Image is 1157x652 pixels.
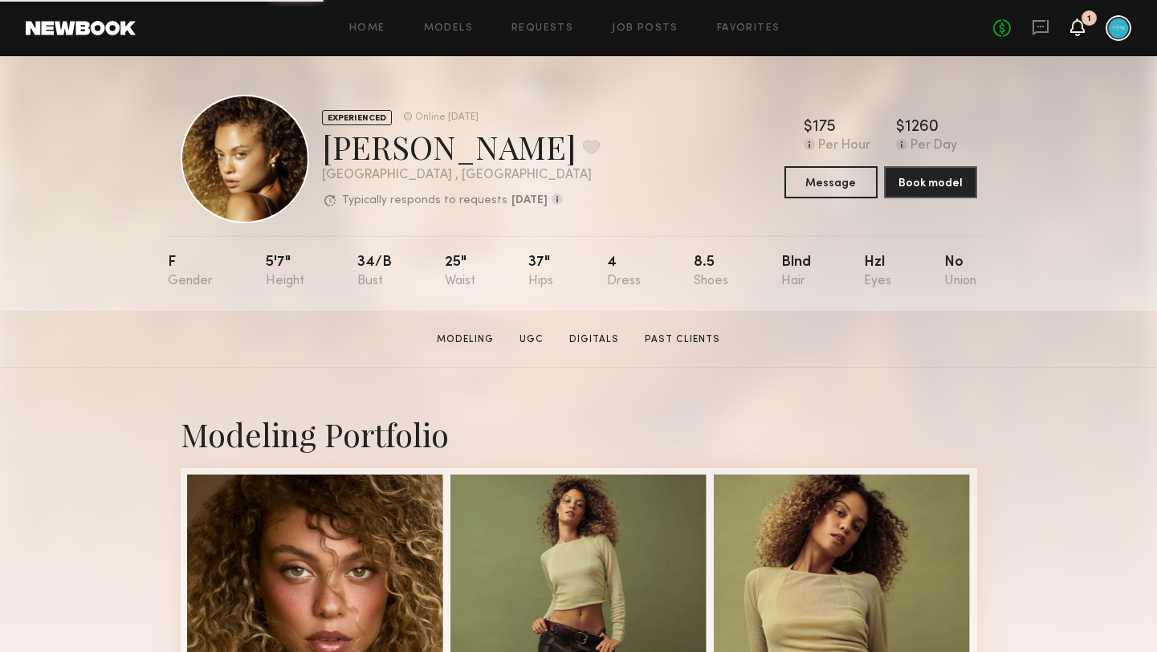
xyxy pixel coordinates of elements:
button: Message [784,166,878,198]
a: Models [424,23,473,34]
div: Per Hour [818,139,870,153]
a: Past Clients [638,332,727,347]
button: Book model [884,166,977,198]
div: [GEOGRAPHIC_DATA] , [GEOGRAPHIC_DATA] [322,169,600,182]
div: Modeling Portfolio [181,413,977,455]
a: Home [349,23,385,34]
div: Per Day [911,139,957,153]
div: No [944,255,976,288]
a: Job Posts [612,23,678,34]
div: F [168,255,213,288]
div: 34/b [357,255,392,288]
div: 5'7" [266,255,304,288]
a: UGC [513,332,550,347]
div: 37" [528,255,553,288]
div: 175 [813,120,836,136]
div: EXPERIENCED [322,110,392,125]
div: Hzl [864,255,891,288]
div: 4 [607,255,641,288]
div: $ [896,120,905,136]
div: $ [804,120,813,136]
a: Digitals [563,332,625,347]
div: 8.5 [694,255,728,288]
div: 25" [445,255,475,288]
b: [DATE] [511,195,548,206]
div: Blnd [781,255,811,288]
div: Online [DATE] [415,112,479,123]
a: Modeling [430,332,500,347]
div: 1260 [905,120,939,136]
a: Favorites [717,23,780,34]
p: Typically responds to requests [342,195,507,206]
a: Requests [511,23,573,34]
div: 1 [1087,14,1091,23]
div: [PERSON_NAME] [322,125,600,168]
